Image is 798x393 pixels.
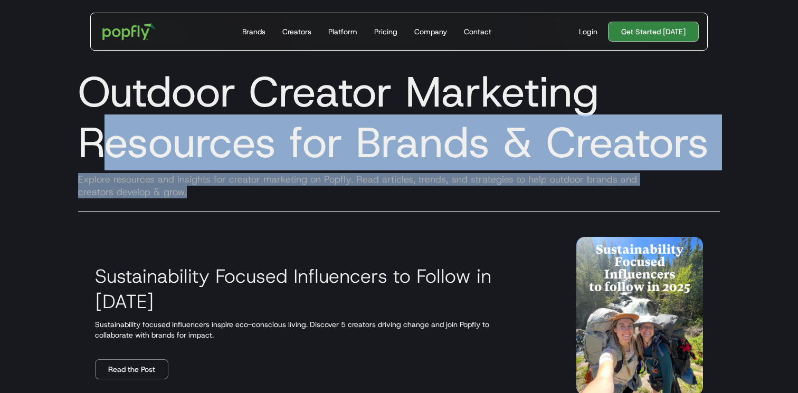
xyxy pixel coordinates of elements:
div: Login [579,26,597,37]
h1: Outdoor Creator Marketing Resources for Brands & Creators [70,66,728,168]
div: Creators [282,26,311,37]
a: Read the Post [95,359,168,379]
a: Company [410,13,451,50]
a: Creators [278,13,316,50]
a: home [95,16,163,47]
div: Platform [328,26,357,37]
div: Brands [242,26,265,37]
a: Brands [238,13,270,50]
a: Pricing [370,13,402,50]
div: Pricing [374,26,397,37]
a: Get Started [DATE] [608,22,699,42]
a: Contact [460,13,496,50]
div: Company [414,26,447,37]
h3: Sustainability Focused Influencers to Follow in [DATE] [95,263,551,314]
div: Contact [464,26,491,37]
p: Sustainability focused influencers inspire eco-conscious living. Discover 5 creators driving chan... [95,319,551,340]
a: Platform [324,13,362,50]
div: Explore resources and insights for creator marketing on Popfly. Read articles, trends, and strate... [70,173,728,198]
a: Login [575,26,602,37]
